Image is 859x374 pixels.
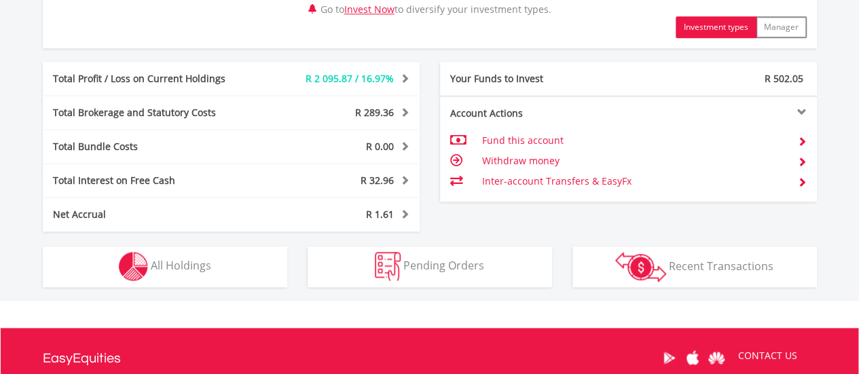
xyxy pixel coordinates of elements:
[43,208,263,221] div: Net Accrual
[403,258,484,273] span: Pending Orders
[669,258,773,273] span: Recent Transactions
[375,252,401,281] img: pending_instructions-wht.png
[615,252,666,282] img: transactions-zar-wht.png
[765,72,803,85] span: R 502.05
[43,246,287,287] button: All Holdings
[355,106,394,119] span: R 289.36
[366,140,394,153] span: R 0.00
[676,16,756,38] button: Investment types
[43,106,263,119] div: Total Brokerage and Statutory Costs
[481,130,786,151] td: Fund this account
[481,151,786,171] td: Withdraw money
[308,246,552,287] button: Pending Orders
[572,246,817,287] button: Recent Transactions
[151,258,211,273] span: All Holdings
[43,174,263,187] div: Total Interest on Free Cash
[361,174,394,187] span: R 32.96
[43,72,263,86] div: Total Profit / Loss on Current Holdings
[756,16,807,38] button: Manager
[440,107,629,120] div: Account Actions
[440,72,629,86] div: Your Funds to Invest
[366,208,394,221] span: R 1.61
[481,171,786,191] td: Inter-account Transfers & EasyFx
[344,3,395,16] a: Invest Now
[43,140,263,153] div: Total Bundle Costs
[306,72,394,85] span: R 2 095.87 / 16.97%
[119,252,148,281] img: holdings-wht.png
